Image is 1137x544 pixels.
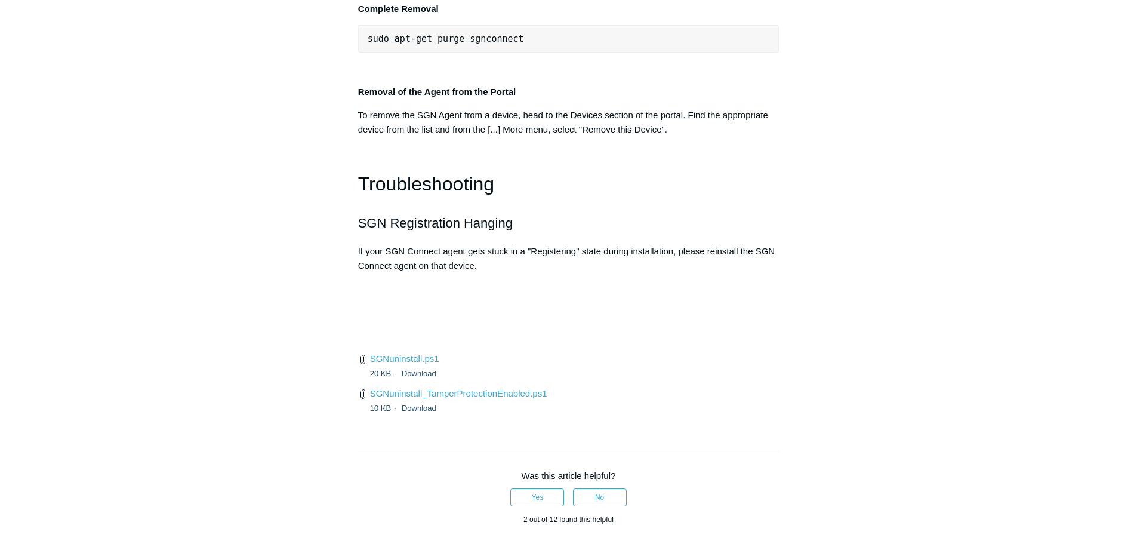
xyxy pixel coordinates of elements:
span: Was this article helpful? [522,471,616,481]
a: SGNuninstall.ps1 [370,354,439,364]
h1: Troubleshooting [358,169,779,199]
span: 10 KB [370,404,399,413]
h2: SGN Registration Hanging [358,213,779,233]
strong: Complete Removal [358,4,439,14]
pre: sudo apt-get purge sgnconnect [358,25,779,53]
a: SGNuninstall_TamperProtectionEnabled.ps1 [370,388,547,398]
a: Download [402,369,436,378]
strong: Removal of the Agent from the Portal [358,87,516,97]
button: This article was helpful [510,488,564,506]
span: 20 KB [370,369,399,378]
span: If your SGN Connect agent gets stuck in a "Registering" state during installation, please reinsta... [358,246,775,271]
span: To remove the SGN Agent from a device, head to the Devices section of the portal. Find the approp... [358,110,768,134]
span: 2 out of 12 found this helpful [523,515,614,524]
button: This article was not helpful [573,488,627,506]
a: Download [402,404,436,413]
